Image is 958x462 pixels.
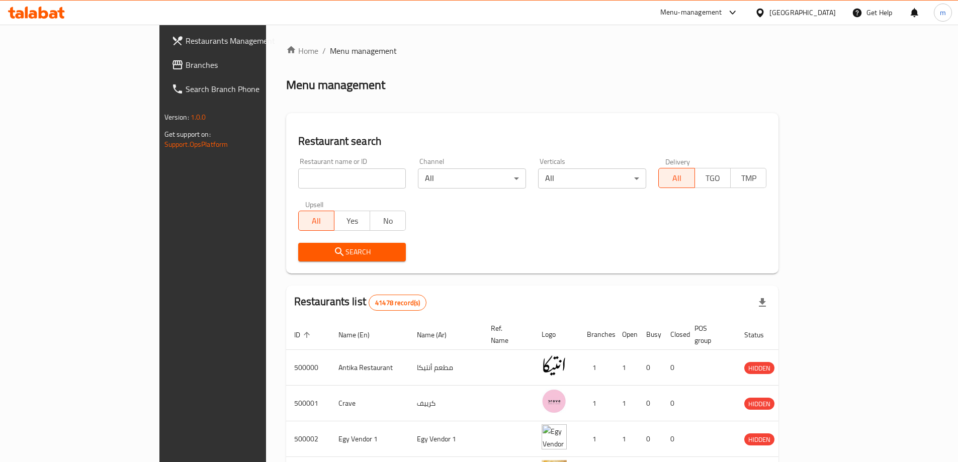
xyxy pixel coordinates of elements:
td: 0 [662,386,686,421]
td: 1 [614,350,638,386]
input: Search for restaurant name or ID.. [298,168,406,189]
a: Search Branch Phone [163,77,319,101]
td: 0 [638,386,662,421]
span: Name (Ar) [417,329,460,341]
div: Export file [750,291,774,315]
span: Name (En) [338,329,383,341]
button: Search [298,243,406,261]
div: [GEOGRAPHIC_DATA] [769,7,836,18]
span: No [374,214,402,228]
a: Support.OpsPlatform [164,138,228,151]
button: All [658,168,694,188]
label: Upsell [305,201,324,208]
span: All [663,171,690,186]
button: All [298,211,334,231]
li: / [322,45,326,57]
h2: Menu management [286,77,385,93]
span: Search [306,246,398,258]
button: Yes [334,211,370,231]
span: 1.0.0 [191,111,206,124]
th: Open [614,319,638,350]
th: Busy [638,319,662,350]
td: Egy Vendor 1 [330,421,409,457]
button: TGO [694,168,731,188]
span: Restaurants Management [186,35,311,47]
td: 0 [662,421,686,457]
span: Menu management [330,45,397,57]
td: Crave [330,386,409,421]
div: Total records count [369,295,426,311]
a: Branches [163,53,319,77]
td: 1 [614,386,638,421]
span: HIDDEN [744,434,774,445]
span: 41478 record(s) [369,298,426,308]
a: Restaurants Management [163,29,319,53]
img: Crave [542,389,567,414]
span: HIDDEN [744,362,774,374]
td: 1 [579,386,614,421]
span: Version: [164,111,189,124]
span: POS group [694,322,724,346]
span: Branches [186,59,311,71]
div: All [538,168,646,189]
td: مطعم أنتيكا [409,350,483,386]
span: Yes [338,214,366,228]
div: All [418,168,526,189]
span: Search Branch Phone [186,83,311,95]
h2: Restaurants list [294,294,427,311]
span: m [940,7,946,18]
nav: breadcrumb [286,45,779,57]
span: TMP [735,171,762,186]
td: Egy Vendor 1 [409,421,483,457]
img: Antika Restaurant [542,353,567,378]
span: Status [744,329,777,341]
td: 1 [614,421,638,457]
td: Antika Restaurant [330,350,409,386]
td: كرييف [409,386,483,421]
div: Menu-management [660,7,722,19]
th: Logo [534,319,579,350]
div: HIDDEN [744,362,774,374]
th: Branches [579,319,614,350]
td: 0 [662,350,686,386]
span: Get support on: [164,128,211,141]
span: TGO [699,171,727,186]
button: TMP [730,168,766,188]
button: No [370,211,406,231]
td: 1 [579,421,614,457]
span: Ref. Name [491,322,521,346]
label: Delivery [665,158,690,165]
span: All [303,214,330,228]
h2: Restaurant search [298,134,767,149]
span: HIDDEN [744,398,774,410]
td: 0 [638,421,662,457]
img: Egy Vendor 1 [542,424,567,449]
td: 0 [638,350,662,386]
td: 1 [579,350,614,386]
th: Closed [662,319,686,350]
span: ID [294,329,313,341]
